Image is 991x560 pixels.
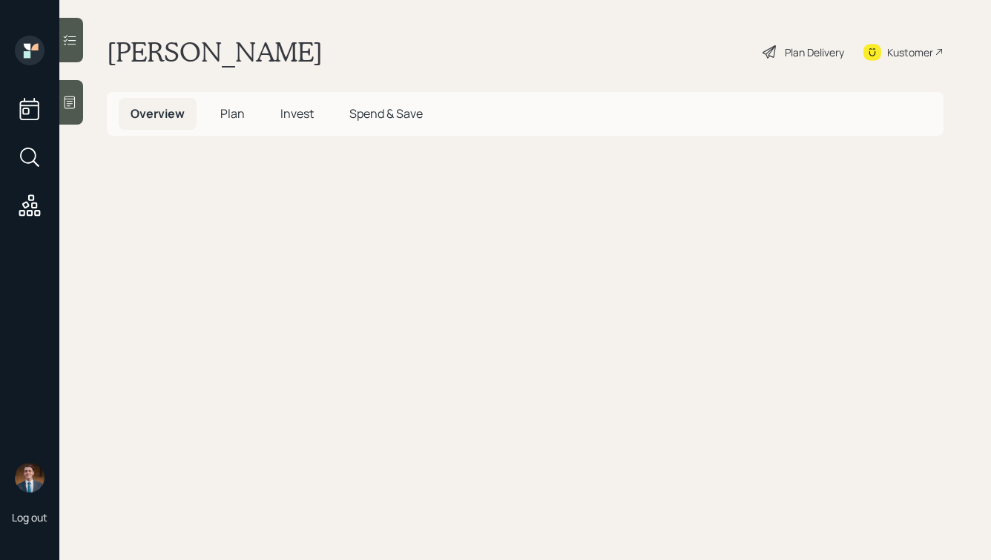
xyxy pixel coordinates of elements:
h1: [PERSON_NAME] [107,36,323,68]
div: Plan Delivery [785,45,844,60]
span: Spend & Save [349,105,423,122]
span: Invest [280,105,314,122]
div: Kustomer [887,45,933,60]
img: hunter_neumayer.jpg [15,463,45,493]
span: Overview [131,105,185,122]
div: Log out [12,510,47,524]
span: Plan [220,105,245,122]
